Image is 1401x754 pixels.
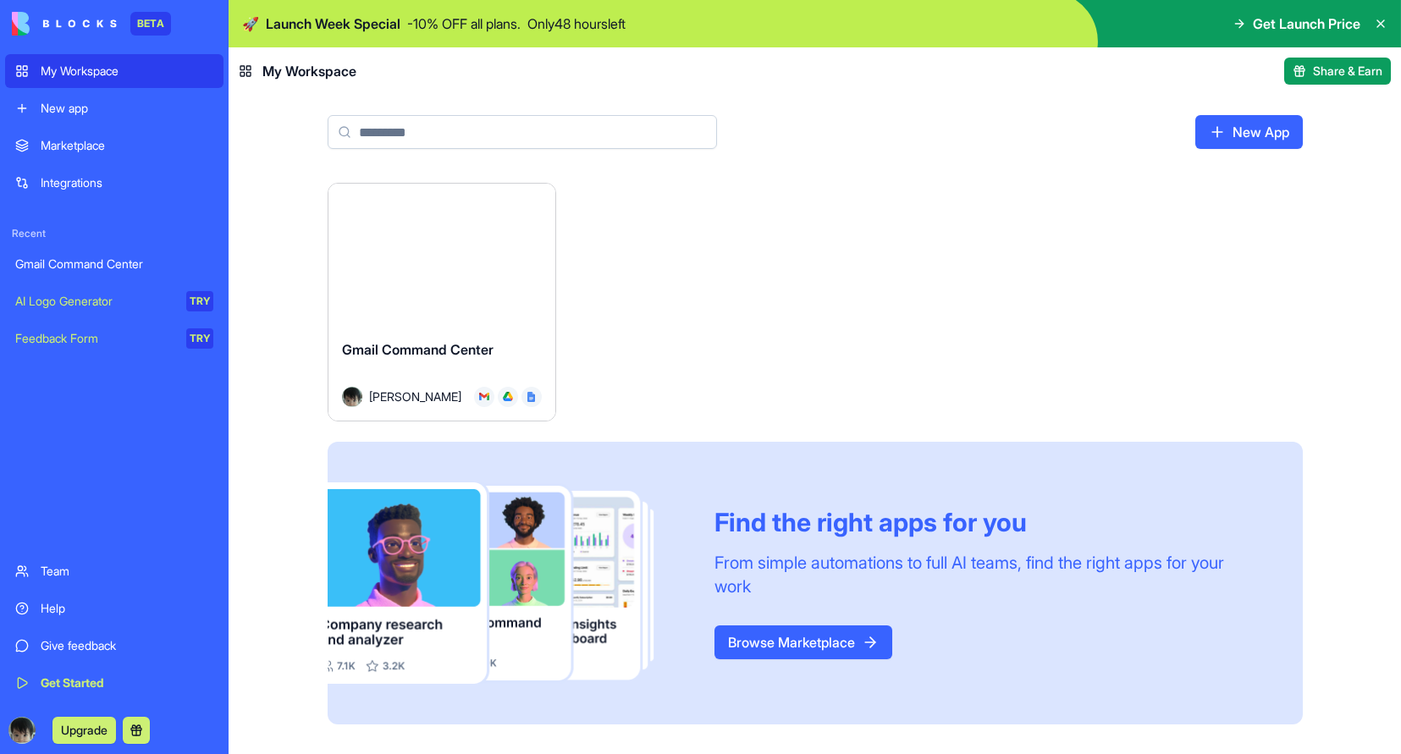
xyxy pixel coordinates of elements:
[12,12,117,36] img: logo
[266,14,400,34] span: Launch Week Special
[527,14,626,34] p: Only 48 hours left
[41,637,213,654] div: Give feedback
[186,291,213,311] div: TRY
[5,554,223,588] a: Team
[5,284,223,318] a: AI Logo GeneratorTRY
[5,592,223,625] a: Help
[1313,63,1382,80] span: Share & Earn
[5,129,223,162] a: Marketplace
[5,91,223,125] a: New app
[41,174,213,191] div: Integrations
[328,482,687,685] img: Frame_181_egmpey.png
[714,625,892,659] a: Browse Marketplace
[41,674,213,691] div: Get Started
[5,322,223,355] a: Feedback FormTRY
[714,507,1262,537] div: Find the right apps for you
[52,721,116,738] a: Upgrade
[479,392,489,402] img: Gmail_trouth.svg
[5,166,223,200] a: Integrations
[342,387,362,407] img: Avatar
[328,183,556,421] a: Gmail Command CenterAvatar[PERSON_NAME]
[369,388,461,405] span: [PERSON_NAME]
[1253,14,1360,34] span: Get Launch Price
[15,330,174,347] div: Feedback Form
[1284,58,1391,85] button: Share & Earn
[5,54,223,88] a: My Workspace
[12,12,171,36] a: BETA
[262,61,356,81] span: My Workspace
[52,717,116,744] button: Upgrade
[527,392,537,402] img: Google_Docs_logo__2014-2020_hxae3n.svg
[503,392,513,402] img: drive_kozyt7.svg
[8,717,36,744] img: ACg8ocLekgj4lxvOnPJuU0SdoKtE1yZpBrnuZ5z8lyyirf0d1TsHUTac=s96-c
[242,14,259,34] span: 🚀
[41,100,213,117] div: New app
[186,328,213,349] div: TRY
[714,551,1262,598] div: From simple automations to full AI teams, find the right apps for your work
[130,12,171,36] div: BETA
[41,63,213,80] div: My Workspace
[5,247,223,281] a: Gmail Command Center
[15,256,213,272] div: Gmail Command Center
[15,293,174,310] div: AI Logo Generator
[1195,115,1303,149] a: New App
[407,14,521,34] p: - 10 % OFF all plans.
[41,563,213,580] div: Team
[342,341,494,358] span: Gmail Command Center
[41,137,213,154] div: Marketplace
[5,227,223,240] span: Recent
[5,629,223,663] a: Give feedback
[41,600,213,617] div: Help
[5,666,223,700] a: Get Started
